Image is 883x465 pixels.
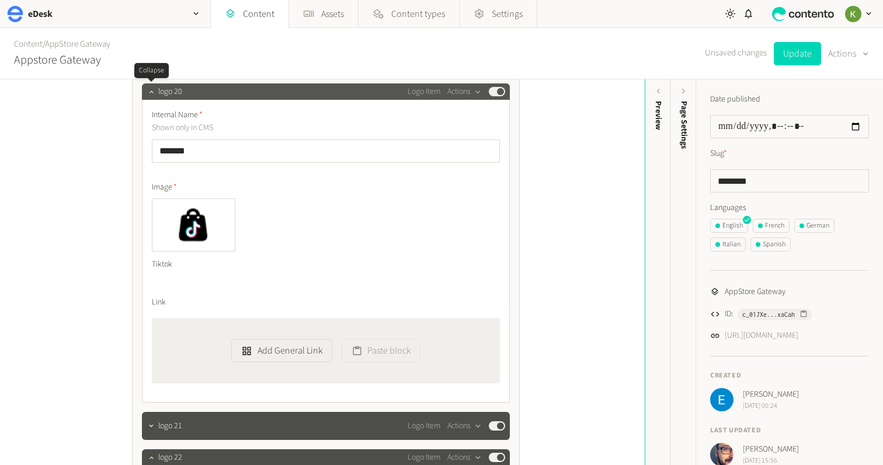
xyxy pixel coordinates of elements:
p: Shown only in CMS [152,121,418,134]
span: Page Settings [678,101,690,149]
span: Content types [391,7,445,21]
button: Italian [710,237,746,251]
div: Collapse [134,63,169,78]
span: Unsaved changes [705,47,767,60]
span: [PERSON_NAME] [743,389,799,401]
button: Actions [447,85,482,99]
span: logo 21 [158,420,182,432]
span: AppStore Gateway [725,286,785,298]
h2: eDesk [28,7,53,21]
button: German [794,219,835,233]
h4: Created [710,370,869,381]
button: Add General Link [231,339,332,362]
div: Preview [652,101,665,130]
button: English [710,219,748,233]
h4: Last updated [710,425,869,436]
a: Content [14,38,43,50]
div: Tiktok [152,251,235,278]
img: Tiktok [152,199,235,251]
button: Paste block [342,339,420,362]
span: / [43,38,45,50]
button: Update [774,42,821,65]
div: Italian [715,239,741,250]
button: Actions [447,419,482,433]
button: Actions [447,450,482,464]
span: c_01JXe...xaCah [742,309,795,320]
label: Slug [710,148,727,160]
span: [PERSON_NAME] [743,443,799,456]
label: Date published [710,93,760,106]
button: Actions [828,42,869,65]
div: French [758,221,784,231]
span: ID: [725,308,733,320]
span: Internal Name [152,109,203,121]
span: [DATE] 00:24 [743,401,799,411]
div: German [799,221,829,231]
a: [URL][DOMAIN_NAME] [725,330,798,342]
img: Keelin Terry [845,6,861,22]
h2: Appstore Gateway [14,51,101,69]
span: Image [152,181,177,194]
img: Emmanuel Retzepter [710,388,733,411]
span: Logo Item [408,452,440,464]
label: Languages [710,202,869,214]
button: c_01JXe...xaCah [738,309,812,320]
span: Logo Item [408,420,440,432]
span: Settings [492,7,523,21]
span: Link [152,296,166,309]
img: eDesk [7,6,23,22]
a: AppStore Gateway [45,38,110,50]
span: logo 20 [158,86,182,98]
div: Spanish [756,239,785,250]
button: Spanish [750,237,791,251]
span: Logo Item [408,86,440,98]
span: logo 22 [158,452,182,464]
div: English [715,221,743,231]
button: French [753,219,790,233]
